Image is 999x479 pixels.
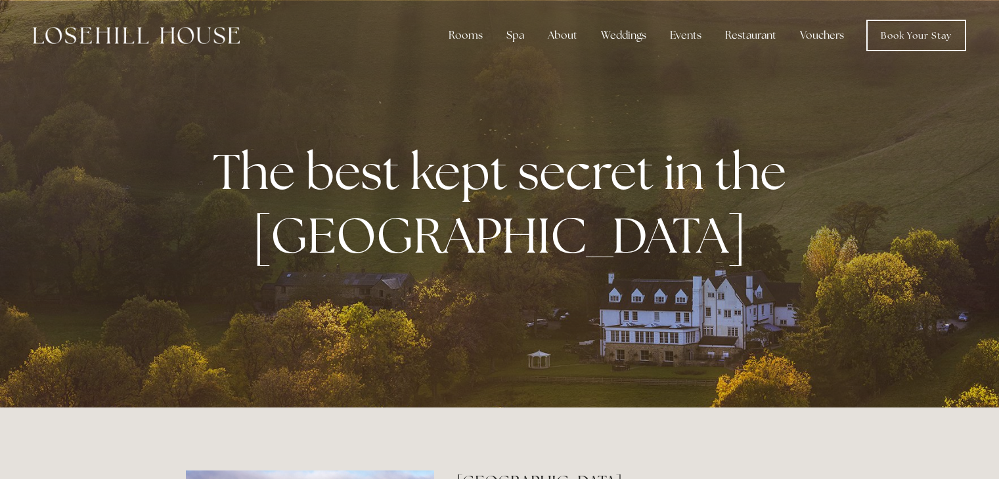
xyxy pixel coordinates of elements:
div: Rooms [438,22,493,49]
div: Restaurant [715,22,787,49]
div: About [537,22,588,49]
div: Spa [496,22,535,49]
strong: The best kept secret in the [GEOGRAPHIC_DATA] [213,139,797,268]
a: Vouchers [789,22,855,49]
img: Losehill House [33,27,240,44]
a: Book Your Stay [866,20,966,51]
div: Weddings [590,22,657,49]
div: Events [659,22,712,49]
